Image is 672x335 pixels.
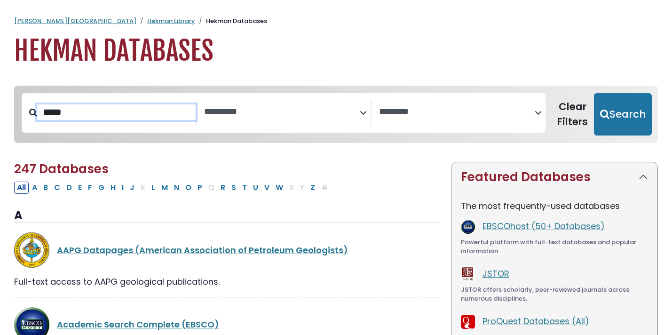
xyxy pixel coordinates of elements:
span: 247 Databases [14,160,109,177]
h1: Hekman Databases [14,35,658,67]
button: Filter Results L [149,182,158,194]
a: JSTOR [482,268,509,279]
nav: Search filters [14,86,658,143]
div: Alpha-list to filter by first letter of database name [14,181,332,193]
button: Filter Results H [108,182,119,194]
a: AAPG Datapages (American Association of Petroleum Geologists) [57,244,348,256]
button: Filter Results Z [308,182,318,194]
button: Filter Results V [261,182,272,194]
div: Powerful platform with full-text databases and popular information. [461,238,648,256]
button: Featured Databases [451,162,657,192]
button: Filter Results P [195,182,205,194]
a: EBSCOhost (50+ Databases) [482,220,605,232]
a: ProQuest Databases (All) [482,315,589,327]
button: Filter Results N [171,182,182,194]
button: Filter Results U [250,182,261,194]
button: Filter Results E [75,182,85,194]
a: [PERSON_NAME][GEOGRAPHIC_DATA] [14,16,136,25]
button: Filter Results T [239,182,250,194]
button: All [14,182,29,194]
button: Filter Results A [29,182,40,194]
p: The most frequently-used databases [461,199,648,212]
button: Filter Results O [182,182,194,194]
button: Filter Results J [127,182,137,194]
button: Filter Results I [119,182,126,194]
a: Hekman Library [147,16,195,25]
button: Clear Filters [551,93,594,136]
textarea: Search [379,107,535,117]
input: Search database by title or keyword [37,104,196,120]
button: Filter Results F [85,182,95,194]
button: Filter Results W [273,182,286,194]
nav: breadcrumb [14,16,658,26]
button: Filter Results M [158,182,171,194]
div: Full-text access to AAPG geological publications. [14,275,440,288]
li: Hekman Databases [195,16,267,26]
button: Filter Results S [229,182,239,194]
button: Submit for Search Results [594,93,652,136]
button: Filter Results C [51,182,63,194]
div: JSTOR offers scholarly, peer-reviewed journals across numerous disciplines. [461,285,648,303]
textarea: Search [204,107,360,117]
button: Filter Results D [63,182,75,194]
button: Filter Results R [218,182,228,194]
button: Filter Results B [40,182,51,194]
h3: A [14,209,440,223]
button: Filter Results G [95,182,107,194]
a: Academic Search Complete (EBSCO) [57,319,219,330]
